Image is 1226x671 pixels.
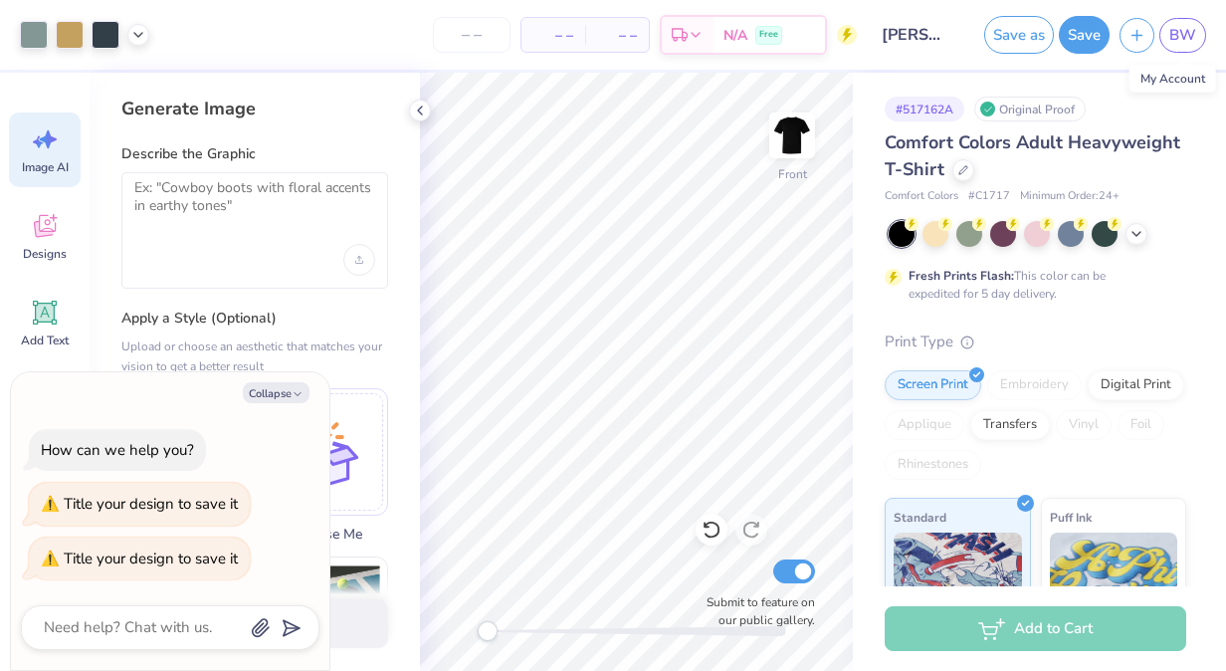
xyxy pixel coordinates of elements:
[243,382,309,403] button: Collapse
[533,25,573,46] span: – –
[121,144,388,164] label: Describe the Graphic
[894,507,946,528] span: Standard
[759,28,778,42] span: Free
[1088,370,1184,400] div: Digital Print
[22,159,69,175] span: Image AI
[772,115,812,155] img: Front
[1050,507,1092,528] span: Puff Ink
[64,494,238,514] div: Title your design to save it
[1159,18,1206,53] a: BW
[885,410,964,440] div: Applique
[1169,24,1196,47] span: BW
[867,15,964,55] input: Untitled Design
[121,336,388,376] div: Upload or choose an aesthetic that matches your vision to get a better result
[696,593,815,629] label: Submit to feature on our public gallery.
[885,370,981,400] div: Screen Print
[968,188,1010,205] span: # C1717
[984,16,1054,54] button: Save as
[121,309,388,329] label: Apply a Style (Optional)
[21,333,69,348] span: Add Text
[974,97,1086,121] div: Original Proof
[1056,410,1112,440] div: Vinyl
[597,25,637,46] span: – –
[909,268,1014,284] strong: Fresh Prints Flash:
[894,533,1022,632] img: Standard
[23,246,67,262] span: Designs
[885,188,958,205] span: Comfort Colors
[885,331,1186,353] div: Print Type
[778,165,807,183] div: Front
[64,549,238,568] div: Title your design to save it
[1050,533,1178,632] img: Puff Ink
[885,97,964,121] div: # 517162A
[885,450,981,480] div: Rhinestones
[1059,16,1110,54] button: Save
[41,440,194,460] div: How can we help you?
[1020,188,1120,205] span: Minimum Order: 24 +
[987,370,1082,400] div: Embroidery
[723,25,747,46] span: N/A
[885,130,1180,181] span: Comfort Colors Adult Heavyweight T-Shirt
[1129,65,1216,93] div: My Account
[343,244,375,276] div: Upload image
[970,410,1050,440] div: Transfers
[909,267,1153,303] div: This color can be expedited for 5 day delivery.
[478,621,498,641] div: Accessibility label
[433,17,511,53] input: – –
[1118,410,1164,440] div: Foil
[121,97,388,120] div: Generate Image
